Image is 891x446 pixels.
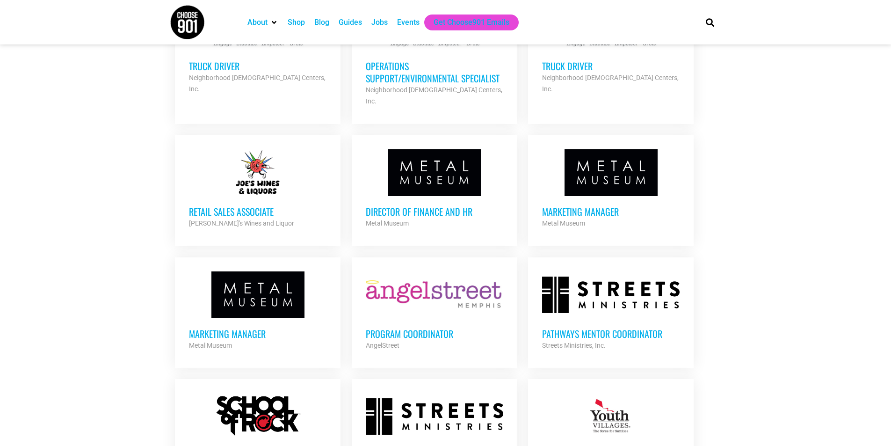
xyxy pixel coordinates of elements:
[366,205,503,218] h3: Director of Finance and HR
[366,60,503,84] h3: Operations Support/Environmental Specialist
[189,342,232,349] strong: Metal Museum
[528,257,694,365] a: Pathways Mentor Coordinator Streets Ministries, Inc.
[702,15,717,30] div: Search
[366,342,399,349] strong: AngelStreet
[434,17,509,28] a: Get Choose901 Emails
[189,205,326,218] h3: Retail Sales Associate
[189,219,294,227] strong: [PERSON_NAME]'s Wines and Liquor
[352,257,517,365] a: Program Coordinator AngelStreet
[288,17,305,28] a: Shop
[175,257,340,365] a: Marketing Manager Metal Museum
[397,17,420,28] a: Events
[366,219,409,227] strong: Metal Museum
[542,219,585,227] strong: Metal Museum
[366,86,502,105] strong: Neighborhood [DEMOGRAPHIC_DATA] Centers, Inc.
[243,15,690,30] nav: Main nav
[243,15,283,30] div: About
[542,328,680,340] h3: Pathways Mentor Coordinator
[314,17,329,28] a: Blog
[247,17,268,28] a: About
[371,17,388,28] a: Jobs
[189,74,326,93] strong: Neighborhood [DEMOGRAPHIC_DATA] Centers, Inc.
[528,135,694,243] a: Marketing Manager Metal Museum
[542,74,679,93] strong: Neighborhood [DEMOGRAPHIC_DATA] Centers, Inc.
[366,328,503,340] h3: Program Coordinator
[175,135,340,243] a: Retail Sales Associate [PERSON_NAME]'s Wines and Liquor
[189,60,326,72] h3: Truck Driver
[339,17,362,28] a: Guides
[542,60,680,72] h3: Truck Driver
[189,328,326,340] h3: Marketing Manager
[542,342,606,349] strong: Streets Ministries, Inc.
[542,205,680,218] h3: Marketing Manager
[352,135,517,243] a: Director of Finance and HR Metal Museum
